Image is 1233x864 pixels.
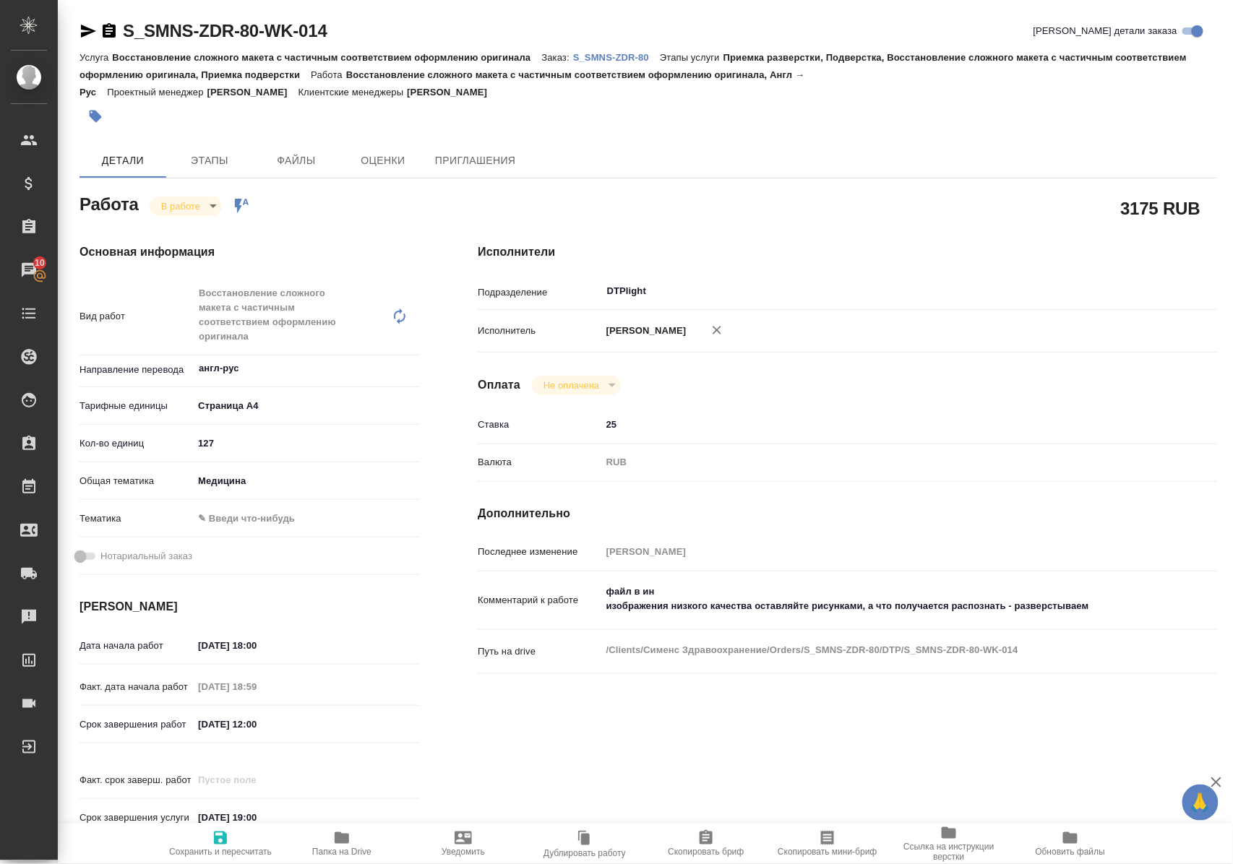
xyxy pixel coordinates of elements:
[601,450,1156,475] div: RUB
[169,847,272,857] span: Сохранить и пересчитать
[601,579,1156,618] textarea: файл в ин изображения низкого качества оставляйте рисунками, а что получается распознать - развер...
[80,243,420,261] h4: Основная информация
[407,87,498,98] p: [PERSON_NAME]
[80,680,193,694] p: Факт. дата начала работ
[193,394,420,418] div: Страница А4
[80,22,97,40] button: Скопировать ссылку для ЯМессенджера
[26,256,53,270] span: 10
[193,769,319,790] input: Пустое поле
[532,376,621,395] div: В работе
[100,22,118,40] button: Скопировать ссылку
[80,773,193,787] p: Факт. срок заверш. работ
[478,505,1217,522] h4: Дополнительно
[298,87,408,98] p: Клиентские менеджеры
[262,152,331,170] span: Файлы
[601,324,687,338] p: [PERSON_NAME]
[198,511,403,526] div: ✎ Введи что-нибудь
[80,363,193,377] p: Направление перевода
[1148,290,1151,293] button: Open
[1182,785,1219,821] button: 🙏
[80,190,139,216] h2: Работа
[478,593,601,608] p: Комментарий к работе
[573,52,660,63] p: S_SMNS-ZDR-80
[312,847,371,857] span: Папка на Drive
[193,714,319,735] input: ✎ Введи что-нибудь
[150,196,222,216] div: В работе
[80,52,112,63] p: Услуга
[542,52,573,63] p: Заказ:
[123,21,327,40] a: S_SMNS-ZDR-80-WK-014
[80,399,193,413] p: Тарифные единицы
[193,635,319,656] input: ✎ Введи что-нибудь
[478,545,601,559] p: Последнее изменение
[281,824,403,864] button: Папка на Drive
[701,314,733,346] button: Удалить исполнителя
[175,152,244,170] span: Этапы
[601,638,1156,662] textarea: /Clients/Сименс Здравоохранение/Orders/S_SMNS-ZDR-80/DTP/S_SMNS-ZDR-80-WK-014
[442,847,485,857] span: Уведомить
[1036,847,1106,857] span: Обновить файлы
[478,455,601,470] p: Валюта
[601,414,1156,435] input: ✎ Введи что-нибудь
[403,824,524,864] button: Уведомить
[207,87,298,98] p: [PERSON_NAME]
[767,824,888,864] button: Скопировать мини-бриф
[80,598,420,615] h4: [PERSON_NAME]
[1188,787,1213,818] span: 🙏
[778,847,877,857] span: Скопировать мини-бриф
[524,824,645,864] button: Дублировать работу
[80,100,111,132] button: Добавить тэг
[573,51,660,63] a: S_SMNS-ZDR-80
[668,847,744,857] span: Скопировать бриф
[412,367,415,370] button: Open
[544,848,626,858] span: Дублировать работу
[435,152,516,170] span: Приглашения
[80,811,193,825] p: Срок завершения услуги
[478,376,520,394] h4: Оплата
[1010,824,1131,864] button: Обновить файлы
[107,87,207,98] p: Проектный менеджер
[157,200,205,212] button: В работе
[88,152,158,170] span: Детали
[311,69,346,80] p: Работа
[112,52,541,63] p: Восстановление сложного макета с частичным соответствием оформлению оригинала
[478,324,601,338] p: Исполнитель
[1034,24,1177,38] span: [PERSON_NAME] детали заказа
[601,541,1156,562] input: Пустое поле
[80,69,805,98] p: Восстановление сложного макета с частичным соответствием оформлению оригинала, Англ → Рус
[478,418,601,432] p: Ставка
[4,252,54,288] a: 10
[80,436,193,451] p: Кол-во единиц
[1121,196,1200,220] h2: 3175 RUB
[80,309,193,324] p: Вид работ
[539,379,603,392] button: Не оплачена
[80,717,193,732] p: Срок завершения работ
[193,469,420,493] div: Медицина
[645,824,767,864] button: Скопировать бриф
[193,506,420,531] div: ✎ Введи что-нибудь
[100,549,192,563] span: Нотариальный заказ
[80,639,193,653] p: Дата начала работ
[193,433,420,454] input: ✎ Введи что-нибудь
[660,52,723,63] p: Этапы услуги
[80,474,193,488] p: Общая тематика
[193,807,319,828] input: ✎ Введи что-нибудь
[478,243,1217,261] h4: Исполнители
[888,824,1010,864] button: Ссылка на инструкции верстки
[80,511,193,526] p: Тематика
[193,676,319,697] input: Пустое поле
[348,152,418,170] span: Оценки
[478,644,601,659] p: Путь на drive
[897,842,1001,862] span: Ссылка на инструкции верстки
[160,824,281,864] button: Сохранить и пересчитать
[478,285,601,300] p: Подразделение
